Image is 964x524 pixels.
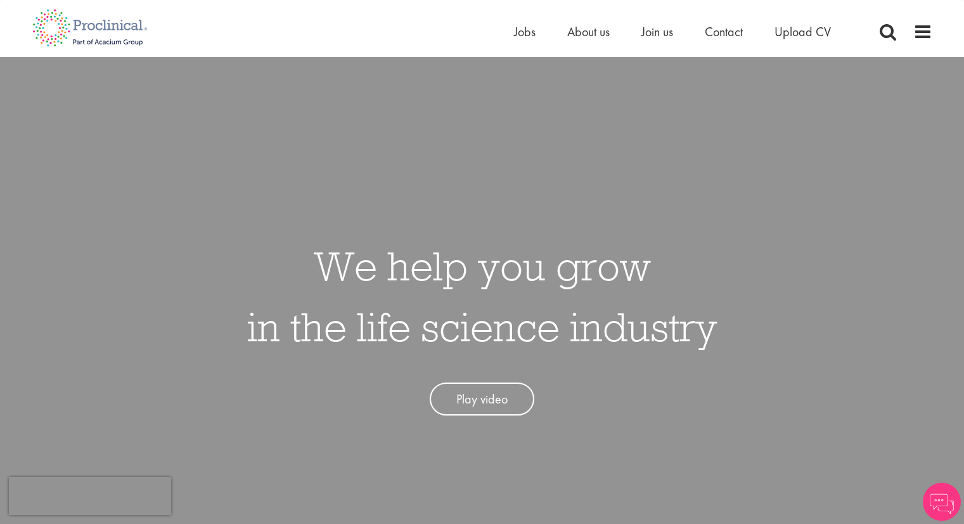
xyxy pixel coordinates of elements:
a: About us [567,23,610,40]
a: Jobs [514,23,536,40]
a: Upload CV [774,23,831,40]
a: Contact [705,23,743,40]
a: Join us [641,23,673,40]
img: Chatbot [923,483,961,521]
h1: We help you grow in the life science industry [247,235,717,357]
a: Play video [430,383,534,416]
